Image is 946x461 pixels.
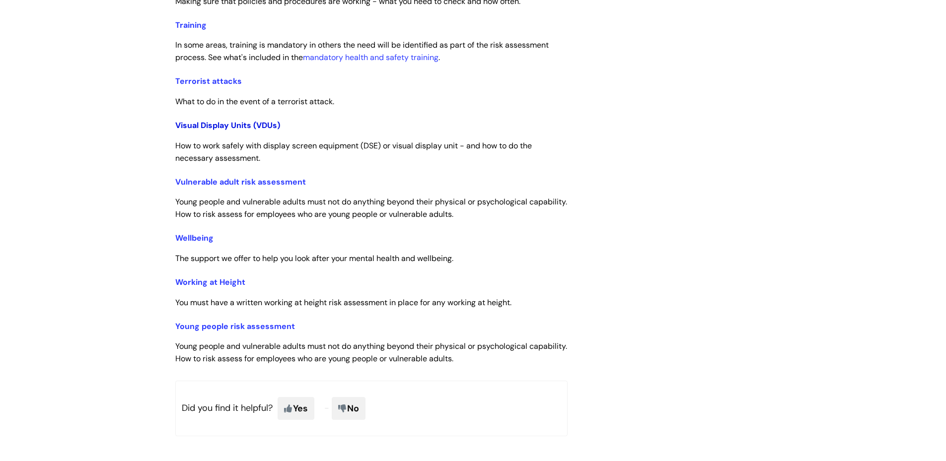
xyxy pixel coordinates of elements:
[278,397,314,420] span: Yes
[175,140,532,163] span: How to work safely with display screen equipment (DSE) or visual display unit - and how to do the...
[175,177,306,187] a: Vulnerable adult risk assessment
[175,120,280,131] a: Visual Display Units (VDUs)
[175,76,242,86] a: Terrorist attacks
[175,233,214,243] a: Wellbeing
[175,20,207,30] a: Training
[175,40,549,63] span: In some areas, training is mandatory in others the need will be identified as part of the risk as...
[175,321,295,331] a: Young people risk assessment
[175,253,453,263] span: The support we offer to help you look after your mental health and wellbeing.
[332,397,365,420] span: No
[175,197,567,219] span: Young people and vulnerable adults must not do anything beyond their physical or psychological ca...
[175,381,568,436] p: Did you find it helpful?
[175,277,245,287] a: Working at Height
[303,52,438,63] a: mandatory health and safety training
[175,341,567,364] span: Young people and vulnerable adults must not do anything beyond their physical or psychological ca...
[175,96,334,107] span: What to do in the event of a terrorist attack.
[175,297,511,308] span: You must have a written working at height risk assessment in place for any working at height.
